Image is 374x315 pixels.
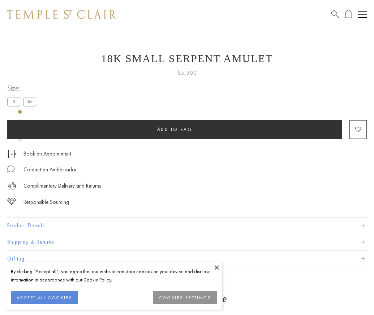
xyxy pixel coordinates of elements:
[23,150,71,158] a: Book an Appointment
[7,234,367,250] button: Shipping & Returns
[23,181,101,191] p: Complimentary Delivery and Returns
[11,267,217,284] div: By clicking “Accept all”, you agree that our website can store cookies on your device and disclos...
[7,120,342,139] button: Add to bag
[11,291,78,304] button: ACCEPT ALL COOKIES
[157,126,193,132] span: Add to bag
[23,165,77,174] div: Contact an Ambassador
[7,165,14,172] img: MessageIcon-01_2.svg
[331,10,339,19] a: Search
[23,97,36,106] label: M
[23,198,69,207] div: Responsible Sourcing
[7,97,20,106] label: S
[153,291,217,304] button: COOKIES SETTINGS
[7,10,116,19] img: Temple St. Clair
[7,82,39,94] span: Size:
[7,251,367,267] button: Gifting
[358,10,367,19] button: Open navigation
[7,150,16,158] img: icon_appointment.svg
[7,52,367,65] h1: 18K Small Serpent Amulet
[7,198,16,205] img: icon_sourcing.svg
[7,218,367,234] button: Product Details
[18,108,22,148] div: Product gallery navigation
[345,10,352,19] a: Open Shopping Bag
[177,68,197,78] span: $5,500
[7,181,16,191] img: icon_delivery.svg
